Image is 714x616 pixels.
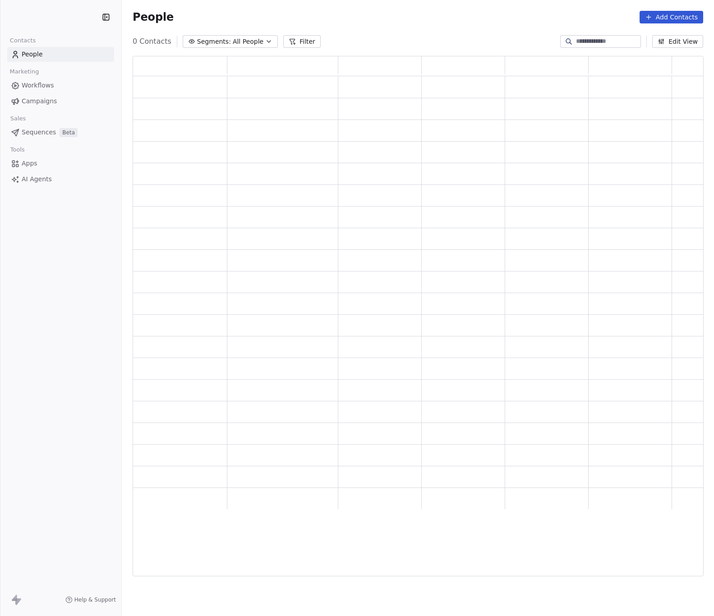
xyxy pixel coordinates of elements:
span: Sequences [22,128,56,137]
span: People [133,10,174,24]
span: Sales [6,112,30,125]
span: Campaigns [22,97,57,106]
span: Workflows [22,81,54,90]
a: Campaigns [7,94,114,109]
span: Apps [22,159,37,168]
a: People [7,47,114,62]
span: Tools [6,143,28,156]
button: Add Contacts [640,11,703,23]
span: All People [233,37,263,46]
span: Help & Support [74,596,116,603]
button: Edit View [652,35,703,48]
span: Contacts [6,34,40,47]
span: Segments: [197,37,231,46]
a: Help & Support [65,596,116,603]
span: Marketing [6,65,43,78]
span: AI Agents [22,175,52,184]
span: Beta [60,128,78,137]
button: Filter [283,35,321,48]
span: 0 Contacts [133,36,171,47]
a: SequencesBeta [7,125,114,140]
span: People [22,50,43,59]
a: AI Agents [7,172,114,187]
a: Workflows [7,78,114,93]
a: Apps [7,156,114,171]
